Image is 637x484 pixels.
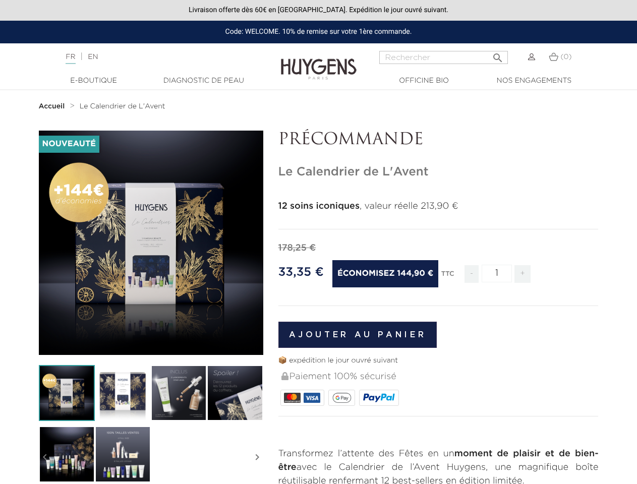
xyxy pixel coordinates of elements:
[332,260,438,287] span: Économisez 144,90 €
[441,263,454,290] div: TTC
[284,393,301,403] img: MASTERCARD
[39,103,65,110] strong: Accueil
[39,136,99,153] li: Nouveauté
[514,265,531,283] span: +
[278,244,316,253] span: 178,25 €
[374,76,475,86] a: Officine Bio
[153,76,254,86] a: Diagnostic de peau
[278,165,599,179] h1: Le Calendrier de L'Avent
[43,76,144,86] a: E-Boutique
[492,49,504,61] i: 
[251,432,263,482] i: 
[278,202,360,211] strong: 12 soins iconiques
[278,355,599,366] p: 📦 expédition le jour ouvré suivant
[39,365,95,421] img: Le Calendrier de L'Avent
[80,103,165,110] span: Le Calendrier de L'Avent
[39,102,67,110] a: Accueil
[61,51,258,63] div: |
[465,265,479,283] span: -
[280,366,599,388] div: Paiement 100% sécurisé
[66,53,75,64] a: FR
[281,372,288,380] img: Paiement 100% sécurisé
[278,266,324,278] span: 33,35 €
[88,53,98,60] a: EN
[281,42,357,81] img: Huygens
[482,265,512,282] input: Quantité
[379,51,508,64] input: Rechercher
[39,432,51,482] i: 
[561,53,572,60] span: (0)
[332,393,352,403] img: google_pay
[278,131,599,150] p: PRÉCOMMANDE
[278,322,437,348] button: Ajouter au panier
[304,393,320,403] img: VISA
[278,200,599,213] p: , valeur réelle 213,90 €
[489,48,507,62] button: 
[80,102,165,110] a: Le Calendrier de L'Avent
[484,76,585,86] a: Nos engagements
